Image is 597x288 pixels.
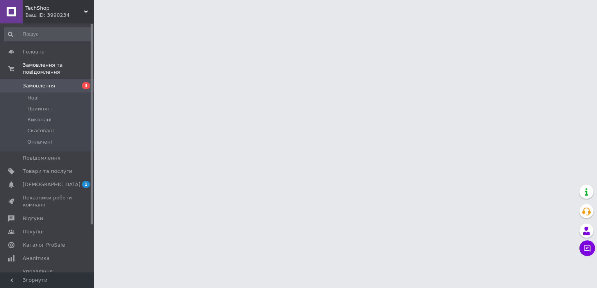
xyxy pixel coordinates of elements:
span: Повідомлення [23,155,61,162]
span: Замовлення [23,82,55,89]
span: 3 [82,82,90,89]
span: Управління сайтом [23,268,72,282]
span: Виконані [27,116,52,123]
div: Ваш ID: 3990234 [25,12,94,19]
span: Замовлення та повідомлення [23,62,94,76]
span: Нові [27,94,39,101]
span: Аналітика [23,255,50,262]
span: Товари та послуги [23,168,72,175]
span: TechShop [25,5,84,12]
span: Скасовані [27,127,54,134]
button: Чат з покупцем [579,240,595,256]
input: Пошук [4,27,92,41]
span: [DEMOGRAPHIC_DATA] [23,181,80,188]
span: Показники роботи компанії [23,194,72,208]
span: Головна [23,48,45,55]
span: Прийняті [27,105,52,112]
span: Відгуки [23,215,43,222]
span: Оплачені [27,139,52,146]
span: 1 [82,181,90,188]
span: Покупці [23,228,44,235]
span: Каталог ProSale [23,242,65,249]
